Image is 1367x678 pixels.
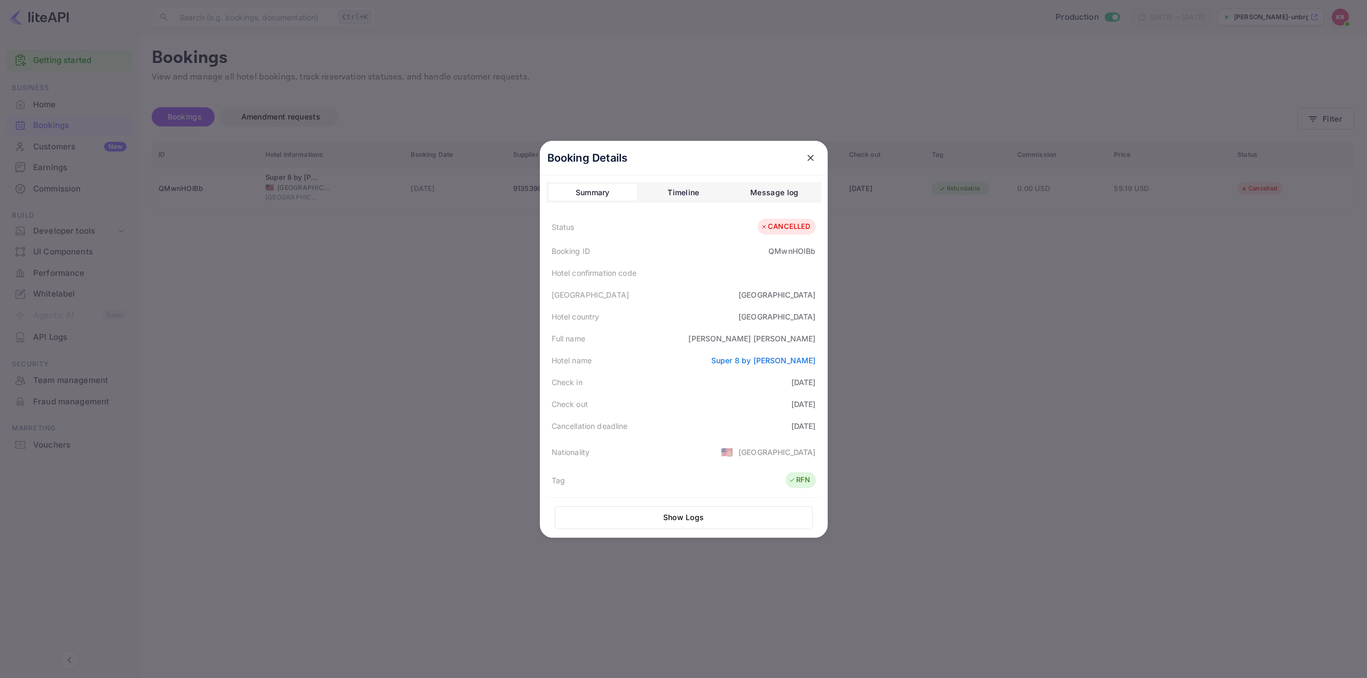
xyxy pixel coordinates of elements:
[739,311,816,322] div: [GEOGRAPHIC_DATA]
[688,333,815,344] div: [PERSON_NAME] [PERSON_NAME]
[639,184,728,201] button: Timeline
[552,245,591,257] div: Booking ID
[552,446,590,458] div: Nationality
[552,221,575,233] div: Status
[552,289,630,300] div: [GEOGRAPHIC_DATA]
[768,245,815,257] div: QMwnHOlBb
[552,311,600,322] div: Hotel country
[547,150,628,166] p: Booking Details
[548,184,637,201] button: Summary
[552,267,637,278] div: Hotel confirmation code
[555,506,813,529] button: Show Logs
[750,186,798,199] div: Message log
[552,475,565,486] div: Tag
[721,442,733,461] span: United States
[552,377,583,388] div: Check in
[791,377,816,388] div: [DATE]
[791,420,816,432] div: [DATE]
[791,398,816,410] div: [DATE]
[739,446,816,458] div: [GEOGRAPHIC_DATA]
[760,221,810,232] div: CANCELLED
[552,398,588,410] div: Check out
[552,355,592,366] div: Hotel name
[552,420,628,432] div: Cancellation deadline
[739,289,816,300] div: [GEOGRAPHIC_DATA]
[801,148,820,167] button: close
[667,186,699,199] div: Timeline
[730,184,819,201] button: Message log
[552,333,585,344] div: Full name
[788,475,810,485] div: RFN
[711,356,816,365] a: Super 8 by [PERSON_NAME]
[576,186,610,199] div: Summary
